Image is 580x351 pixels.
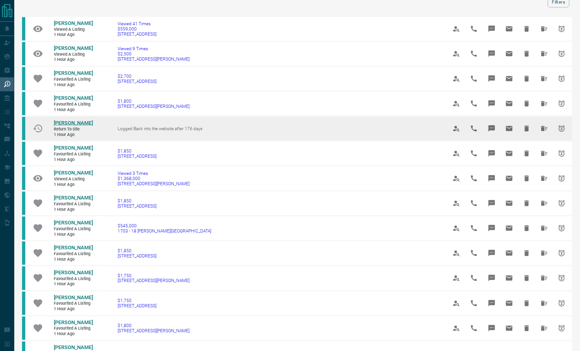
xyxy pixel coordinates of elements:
[54,57,93,62] span: 1 hour ago
[484,321,500,336] span: Message
[22,266,25,290] div: condos.ca
[118,248,157,258] a: $1,850[STREET_ADDRESS]
[118,104,190,109] span: [STREET_ADDRESS][PERSON_NAME]
[466,146,482,161] span: Call
[118,323,190,334] a: $1,800[STREET_ADDRESS][PERSON_NAME]
[118,21,157,37] a: Viewed 41 Times$559,000[STREET_ADDRESS]
[484,121,500,136] span: Message
[54,182,93,187] span: 1 hour ago
[519,196,535,211] span: Hide
[54,127,93,132] span: Return to Site
[22,117,25,140] div: condos.ca
[54,120,93,127] a: [PERSON_NAME]
[484,270,500,286] span: Message
[118,198,157,209] a: $1,850[STREET_ADDRESS]
[54,201,93,207] span: Favourited a Listing
[54,269,93,276] span: [PERSON_NAME]
[554,71,570,86] span: Snooze
[537,21,552,37] span: Hide All from Christy Kennedy
[466,71,482,86] span: Call
[22,317,25,340] div: condos.ca
[54,195,93,201] a: [PERSON_NAME]
[466,296,482,311] span: Call
[537,146,552,161] span: Hide All from Saba Mohammadzadeh
[554,121,570,136] span: Snooze
[118,223,212,228] span: $545,000
[449,321,464,336] span: View Profile
[537,321,552,336] span: Hide All from Saba Mohammadzadeh
[484,71,500,86] span: Message
[449,21,464,37] span: View Profile
[502,96,517,111] span: Email
[466,171,482,186] span: Call
[466,21,482,37] span: Call
[54,132,93,138] span: 1 hour ago
[554,296,570,311] span: Snooze
[54,102,93,107] span: Favourited a Listing
[54,95,93,102] a: [PERSON_NAME]
[54,45,93,52] a: [PERSON_NAME]
[466,221,482,236] span: Call
[118,323,190,328] span: $1,800
[118,126,203,131] span: Logged Back into the website after 176 days
[54,195,93,201] span: [PERSON_NAME]
[502,270,517,286] span: Email
[502,171,517,186] span: Email
[22,292,25,315] div: condos.ca
[118,74,157,84] a: $2,700[STREET_ADDRESS]
[466,245,482,261] span: Call
[54,70,93,77] a: [PERSON_NAME]
[54,282,93,287] span: 1 hour ago
[54,244,93,251] span: [PERSON_NAME]
[118,328,190,334] span: [STREET_ADDRESS][PERSON_NAME]
[554,321,570,336] span: Snooze
[22,192,25,215] div: condos.ca
[118,273,190,278] span: $1,750
[54,332,93,337] span: 1 hour ago
[449,171,464,186] span: View Profile
[118,278,190,283] span: [STREET_ADDRESS][PERSON_NAME]
[22,217,25,240] div: condos.ca
[449,121,464,136] span: View Profile
[537,96,552,111] span: Hide All from Saba Mohammadzadeh
[54,145,93,152] a: [PERSON_NAME]
[554,221,570,236] span: Snooze
[54,307,93,312] span: 1 hour ago
[118,98,190,109] a: $1,800[STREET_ADDRESS][PERSON_NAME]
[466,46,482,62] span: Call
[54,320,93,326] span: [PERSON_NAME]
[466,270,482,286] span: Call
[484,96,500,111] span: Message
[519,296,535,311] span: Hide
[466,121,482,136] span: Call
[519,245,535,261] span: Hide
[484,46,500,62] span: Message
[22,92,25,115] div: condos.ca
[502,196,517,211] span: Email
[466,321,482,336] span: Call
[22,42,25,65] div: condos.ca
[22,142,25,165] div: condos.ca
[22,17,25,40] div: condos.ca
[54,170,93,176] a: [PERSON_NAME]
[502,321,517,336] span: Email
[554,96,570,111] span: Snooze
[118,248,157,253] span: $1,850
[537,171,552,186] span: Hide All from Owen Gao
[502,46,517,62] span: Email
[519,321,535,336] span: Hide
[118,181,190,186] span: [STREET_ADDRESS][PERSON_NAME]
[118,223,212,233] a: $545,0001703 - 18 [PERSON_NAME][GEOGRAPHIC_DATA]
[449,146,464,161] span: View Profile
[519,21,535,37] span: Hide
[118,148,157,153] span: $1,850
[118,98,190,104] span: $1,800
[54,27,93,32] span: Viewed a Listing
[502,146,517,161] span: Email
[554,146,570,161] span: Snooze
[519,221,535,236] span: Hide
[519,96,535,111] span: Hide
[54,176,93,182] span: Viewed a Listing
[484,221,500,236] span: Message
[554,270,570,286] span: Snooze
